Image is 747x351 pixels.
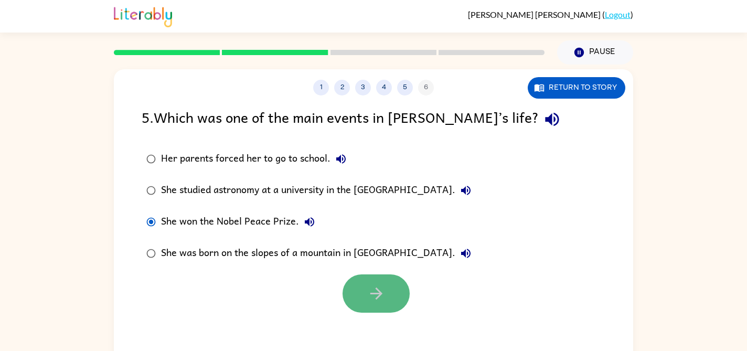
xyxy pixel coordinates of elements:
[330,148,351,169] button: Her parents forced her to go to school.
[161,211,320,232] div: She won the Nobel Peace Prize.
[397,80,413,95] button: 5
[313,80,329,95] button: 1
[605,9,631,19] a: Logout
[468,9,633,19] div: ( )
[161,180,476,201] div: She studied astronomy at a university in the [GEOGRAPHIC_DATA].
[455,243,476,264] button: She was born on the slopes of a mountain in [GEOGRAPHIC_DATA].
[334,80,350,95] button: 2
[142,106,605,133] div: 5 . Which was one of the main events in [PERSON_NAME]’s life?
[299,211,320,232] button: She won the Nobel Peace Prize.
[557,40,633,65] button: Pause
[161,243,476,264] div: She was born on the slopes of a mountain in [GEOGRAPHIC_DATA].
[355,80,371,95] button: 3
[468,9,602,19] span: [PERSON_NAME] [PERSON_NAME]
[455,180,476,201] button: She studied astronomy at a university in the [GEOGRAPHIC_DATA].
[161,148,351,169] div: Her parents forced her to go to school.
[376,80,392,95] button: 4
[528,77,625,99] button: Return to story
[114,4,172,27] img: Literably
